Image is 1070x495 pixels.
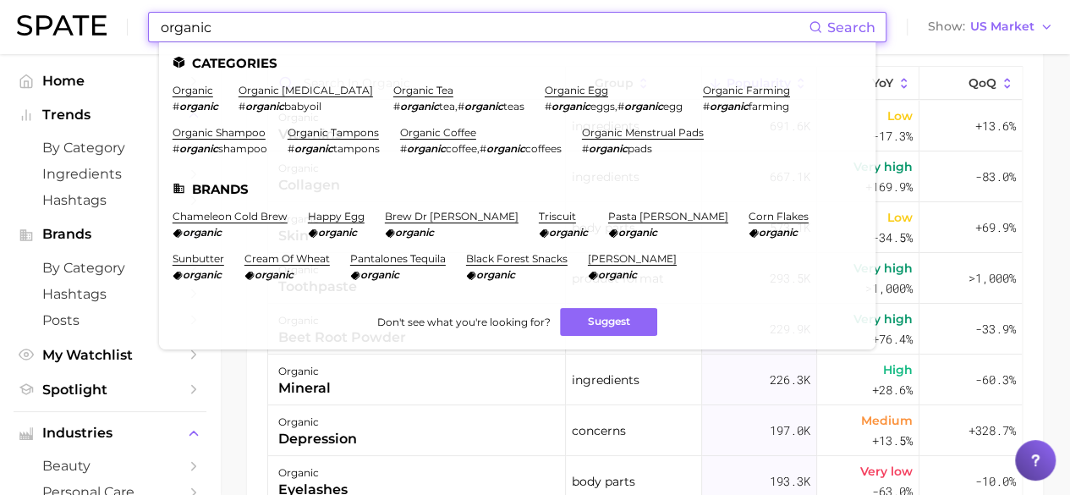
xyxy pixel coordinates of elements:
[968,76,996,90] span: QoQ
[393,84,453,96] a: organic tea
[924,16,1057,38] button: ShowUS Market
[617,100,624,113] span: #
[872,126,913,146] span: -17.3%
[872,76,893,90] span: YoY
[624,100,663,113] em: organic
[42,166,178,182] span: Ingredients
[42,286,178,302] span: Hashtags
[770,471,810,492] span: 193.3k
[42,347,178,363] span: My Watchlist
[466,252,568,265] a: black forest snacks
[173,56,862,70] li: Categories
[549,226,588,239] em: organic
[42,312,178,328] span: Posts
[14,307,206,333] a: Posts
[853,157,913,177] span: Very high
[400,142,562,155] div: ,
[464,100,503,113] em: organic
[919,67,1022,100] button: QoQ
[288,142,294,155] span: #
[446,142,477,155] span: coffee
[393,100,524,113] div: ,
[572,370,639,390] span: ingredients
[42,107,178,123] span: Trends
[853,258,913,278] span: Very high
[42,382,178,398] span: Spotlight
[173,182,862,196] li: Brands
[268,355,1022,405] button: organicmineralingredients226.3kHigh+28.6%-60.3%
[333,142,380,155] span: tampons
[968,270,1016,286] span: >1,000%
[503,100,524,113] span: teas
[545,100,551,113] span: #
[245,100,284,113] em: organic
[278,378,331,399] div: mineral
[278,463,348,483] div: organic
[14,135,206,161] a: by Category
[975,471,1016,492] span: -10.0%
[218,142,267,155] span: shampoo
[872,431,913,451] span: +13.5%
[759,226,798,239] em: organic
[770,421,810,441] span: 197.0k
[173,100,179,113] span: #
[42,426,178,441] span: Industries
[308,210,365,223] a: happy egg
[407,142,446,155] em: organic
[14,161,206,187] a: Ingredients
[42,140,178,156] span: by Category
[872,228,913,248] span: -34.5%
[975,116,1016,136] span: +13.6%
[268,405,1022,456] button: organicdepressionconcerns197.0kMedium+13.5%+328.7%
[458,100,464,113] span: #
[861,410,913,431] span: Medium
[278,412,357,432] div: organic
[703,100,710,113] span: #
[860,461,913,481] span: Very low
[770,370,810,390] span: 226.3k
[14,342,206,368] a: My Watchlist
[827,19,875,36] span: Search
[278,429,357,449] div: depression
[239,100,245,113] span: #
[551,100,590,113] em: organic
[318,226,357,239] em: organic
[173,142,179,155] span: #
[179,100,218,113] em: organic
[975,217,1016,238] span: +69.9%
[360,268,399,281] em: organic
[173,210,288,223] a: chameleon cold brew
[42,227,178,242] span: Brands
[14,377,206,403] a: Spotlight
[183,268,222,281] em: organic
[588,252,677,265] a: [PERSON_NAME]
[395,226,434,239] em: organic
[560,308,657,336] button: Suggest
[14,68,206,94] a: Home
[865,280,913,296] span: >1,000%
[17,15,107,36] img: SPATE
[173,252,224,265] a: sunbutter
[400,142,407,155] span: #
[173,84,213,96] a: organic
[385,210,519,223] a: brew dr [PERSON_NAME]
[393,100,400,113] span: #
[400,126,476,139] a: organic coffee
[439,100,455,113] span: tea
[486,142,525,155] em: organic
[572,471,635,492] span: body parts
[872,329,913,349] span: +76.4%
[582,142,589,155] span: #
[350,252,446,265] a: pantalones tequila
[173,126,266,139] a: organic shampoo
[865,177,913,197] span: +169.9%
[179,142,218,155] em: organic
[42,73,178,89] span: Home
[589,142,628,155] em: organic
[598,268,637,281] em: organic
[14,187,206,213] a: Hashtags
[975,319,1016,339] span: -33.9%
[887,207,913,228] span: Low
[14,222,206,247] button: Brands
[14,102,206,128] button: Trends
